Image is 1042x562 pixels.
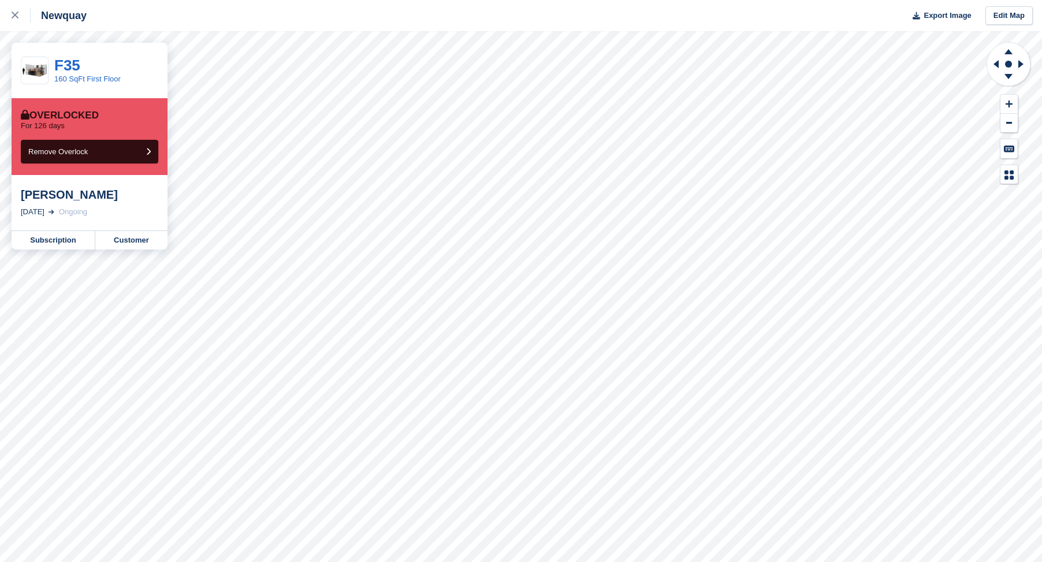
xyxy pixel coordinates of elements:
img: 150-sqft-unit.jpg [21,61,48,81]
img: arrow-right-light-icn-cde0832a797a2874e46488d9cf13f60e5c3a73dbe684e267c42b8395dfbc2abf.svg [49,210,54,214]
span: Export Image [924,10,971,21]
div: Overlocked [21,110,99,121]
a: Edit Map [985,6,1033,25]
a: 160 SqFt First Floor [54,75,121,83]
a: F35 [54,57,80,74]
button: Zoom Out [1000,114,1018,133]
button: Remove Overlock [21,140,158,163]
div: Ongoing [59,206,87,218]
button: Keyboard Shortcuts [1000,139,1018,158]
a: Customer [95,231,168,250]
div: [DATE] [21,206,44,218]
button: Zoom In [1000,95,1018,114]
p: For 126 days [21,121,65,131]
div: [PERSON_NAME] [21,188,158,202]
div: Newquay [31,9,87,23]
button: Map Legend [1000,165,1018,184]
span: Remove Overlock [28,147,88,156]
button: Export Image [906,6,972,25]
a: Subscription [12,231,95,250]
